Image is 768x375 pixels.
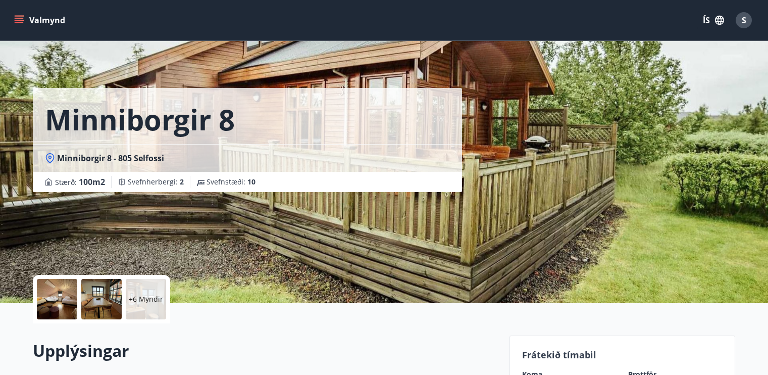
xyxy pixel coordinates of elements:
[55,176,105,188] span: Stærð :
[128,177,184,187] span: Svefnherbergi :
[207,177,255,187] span: Svefnstæði :
[697,11,730,29] button: ÍS
[742,15,746,26] span: S
[45,100,235,138] h1: Minniborgir 8
[732,8,756,32] button: S
[33,340,497,362] h2: Upplýsingar
[522,348,723,361] p: Frátekið tímabil
[180,177,184,186] span: 2
[57,153,164,164] span: Minniborgir 8 - 805 Selfossi
[129,294,163,304] p: +6 Myndir
[79,176,105,187] span: 100 m2
[247,177,255,186] span: 10
[12,11,69,29] button: menu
